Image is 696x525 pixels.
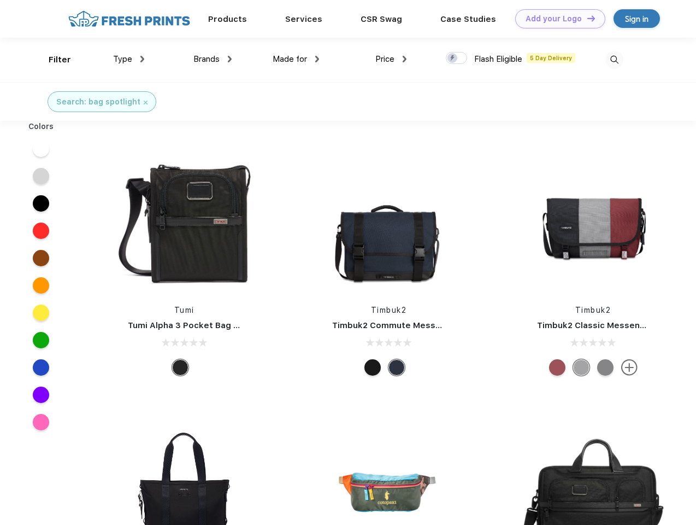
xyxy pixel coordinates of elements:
[527,53,575,63] span: 5 Day Delivery
[332,320,479,330] a: Timbuk2 Commute Messenger Bag
[621,359,638,376] img: more.svg
[549,359,565,376] div: Eco Collegiate Red
[521,148,666,294] img: func=resize&h=266
[193,54,220,64] span: Brands
[20,121,62,132] div: Colors
[316,148,461,294] img: func=resize&h=266
[111,148,257,294] img: func=resize&h=266
[140,56,144,62] img: dropdown.png
[573,359,589,376] div: Eco Rind Pop
[174,306,194,314] a: Tumi
[587,15,595,21] img: DT
[273,54,307,64] span: Made for
[128,320,256,330] a: Tumi Alpha 3 Pocket Bag Small
[537,320,673,330] a: Timbuk2 Classic Messenger Bag
[605,51,623,69] img: desktop_search.svg
[65,9,193,28] img: fo%20logo%202.webp
[625,13,648,25] div: Sign in
[597,359,614,376] div: Eco Gunmetal
[144,101,148,104] img: filter_cancel.svg
[49,54,71,66] div: Filter
[614,9,660,28] a: Sign in
[371,306,407,314] a: Timbuk2
[364,359,381,376] div: Eco Black
[388,359,405,376] div: Eco Nautical
[208,14,247,24] a: Products
[526,14,582,24] div: Add your Logo
[575,306,611,314] a: Timbuk2
[56,96,140,108] div: Search: bag spotlight
[474,54,522,64] span: Flash Eligible
[113,54,132,64] span: Type
[375,54,394,64] span: Price
[403,56,406,62] img: dropdown.png
[228,56,232,62] img: dropdown.png
[315,56,319,62] img: dropdown.png
[172,359,188,376] div: Black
